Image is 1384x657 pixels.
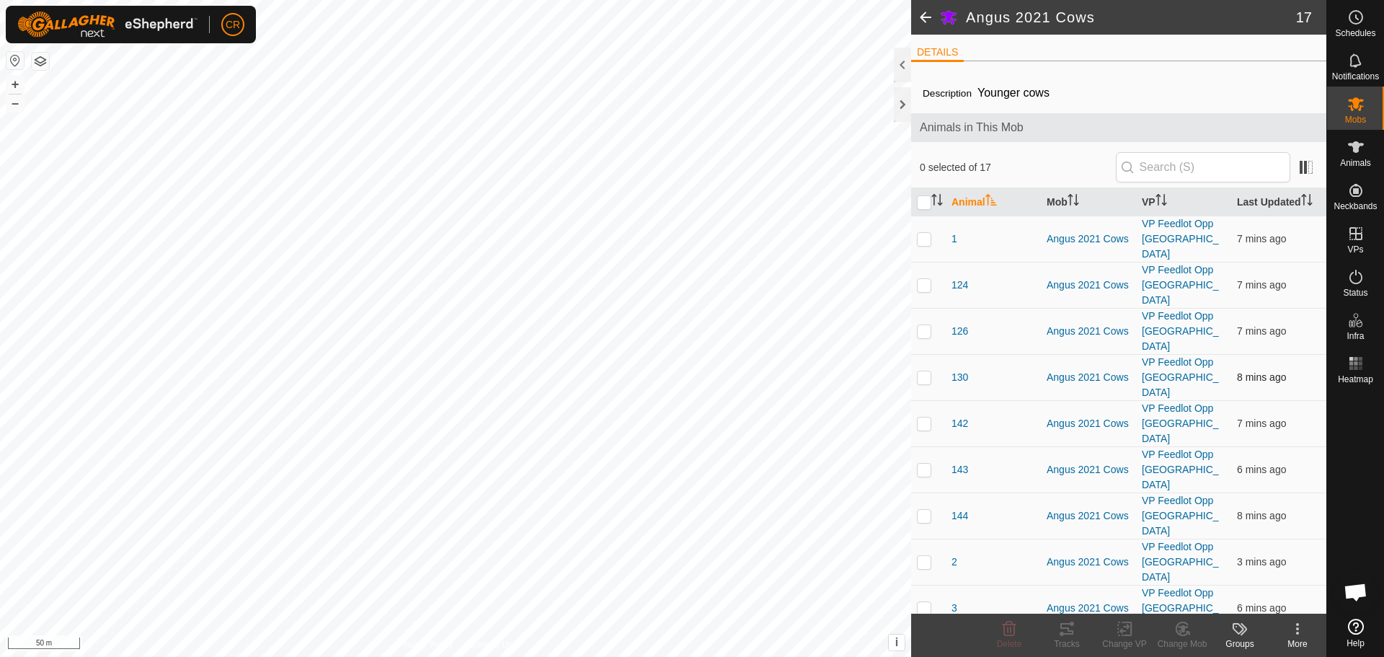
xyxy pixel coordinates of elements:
div: Angus 2021 Cows [1047,416,1130,431]
span: Help [1347,639,1365,648]
span: i [895,636,898,648]
span: 24 Sept 2025, 12:35 pm [1237,233,1286,244]
span: Younger cows [972,81,1055,105]
p-sorticon: Activate to sort [1068,196,1079,208]
button: + [6,76,24,93]
a: VP Feedlot Opp [GEOGRAPHIC_DATA] [1142,264,1219,306]
a: Help [1327,613,1384,653]
button: i [889,635,905,651]
span: Mobs [1345,115,1366,124]
p-sorticon: Activate to sort [985,196,997,208]
span: 3 [951,601,957,616]
span: 130 [951,370,968,385]
th: VP [1136,188,1231,216]
div: More [1269,638,1326,651]
span: Heatmap [1338,375,1373,384]
span: 24 Sept 2025, 12:36 pm [1237,464,1286,475]
p-sorticon: Activate to sort [1155,196,1167,208]
span: 17 [1296,6,1312,28]
a: VP Feedlot Opp [GEOGRAPHIC_DATA] [1142,356,1219,398]
div: Open chat [1334,570,1378,614]
span: 126 [951,324,968,339]
th: Mob [1041,188,1136,216]
li: DETAILS [911,45,964,62]
span: 24 Sept 2025, 12:36 pm [1237,418,1286,429]
input: Search (S) [1116,152,1290,182]
div: Angus 2021 Cows [1047,370,1130,385]
img: Gallagher Logo [17,12,198,38]
a: Privacy Policy [399,638,453,651]
span: Status [1343,288,1367,297]
a: VP Feedlot Opp [GEOGRAPHIC_DATA] [1142,495,1219,537]
a: Contact Us [470,638,513,651]
label: Description [923,88,972,99]
div: Angus 2021 Cows [1047,232,1130,247]
span: CR [226,17,240,32]
div: Change Mob [1153,638,1211,651]
span: 24 Sept 2025, 12:34 pm [1237,371,1286,383]
span: 0 selected of 17 [920,160,1116,175]
h2: Angus 2021 Cows [966,9,1296,26]
span: 144 [951,508,968,524]
div: Angus 2021 Cows [1047,508,1130,524]
div: Angus 2021 Cows [1047,462,1130,477]
div: Groups [1211,638,1269,651]
div: Angus 2021 Cows [1047,324,1130,339]
a: VP Feedlot Opp [GEOGRAPHIC_DATA] [1142,402,1219,444]
span: 2 [951,555,957,570]
div: Angus 2021 Cows [1047,555,1130,570]
span: Delete [997,639,1022,649]
p-sorticon: Activate to sort [1301,196,1313,208]
button: – [6,94,24,112]
a: VP Feedlot Opp [GEOGRAPHIC_DATA] [1142,541,1219,583]
th: Last Updated [1231,188,1326,216]
button: Reset Map [6,52,24,69]
p-sorticon: Activate to sort [931,196,943,208]
span: 24 Sept 2025, 12:35 pm [1237,279,1286,291]
div: Change VP [1096,638,1153,651]
span: Notifications [1332,72,1379,81]
span: 142 [951,416,968,431]
span: 24 Sept 2025, 12:36 pm [1237,602,1286,614]
a: VP Feedlot Opp [GEOGRAPHIC_DATA] [1142,587,1219,629]
span: 124 [951,278,968,293]
button: Map Layers [32,53,49,70]
span: Infra [1347,332,1364,340]
span: 1 [951,232,957,247]
th: Animal [946,188,1041,216]
span: 143 [951,462,968,477]
div: Tracks [1038,638,1096,651]
span: Animals [1340,159,1371,167]
span: 24 Sept 2025, 12:35 pm [1237,325,1286,337]
span: Neckbands [1334,202,1377,211]
span: 24 Sept 2025, 12:40 pm [1237,556,1286,568]
span: Animals in This Mob [920,119,1318,136]
div: Angus 2021 Cows [1047,278,1130,293]
a: VP Feedlot Opp [GEOGRAPHIC_DATA] [1142,310,1219,352]
span: Schedules [1335,29,1375,38]
a: VP Feedlot Opp [GEOGRAPHIC_DATA] [1142,218,1219,260]
span: VPs [1347,245,1363,254]
div: Angus 2021 Cows [1047,601,1130,616]
a: VP Feedlot Opp [GEOGRAPHIC_DATA] [1142,449,1219,490]
span: 24 Sept 2025, 12:35 pm [1237,510,1286,521]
